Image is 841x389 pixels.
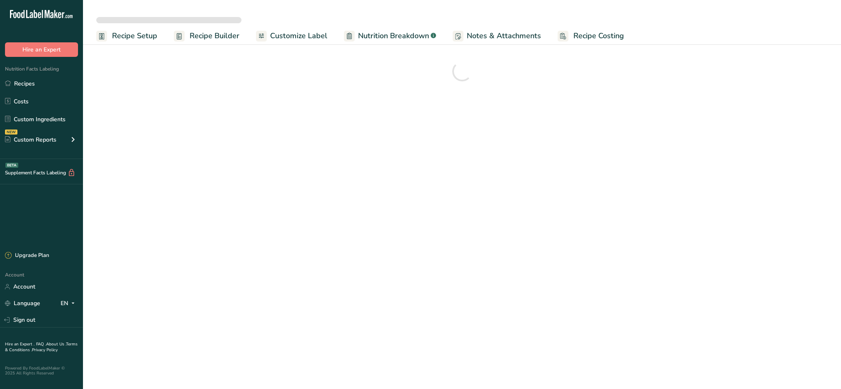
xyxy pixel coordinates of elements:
[5,366,78,376] div: Powered By FoodLabelMaker © 2025 All Rights Reserved
[358,30,429,42] span: Nutrition Breakdown
[174,27,239,45] a: Recipe Builder
[573,30,624,42] span: Recipe Costing
[270,30,327,42] span: Customize Label
[5,130,17,135] div: NEW
[5,42,78,57] button: Hire an Expert
[46,341,66,347] a: About Us .
[467,30,541,42] span: Notes & Attachments
[256,27,327,45] a: Customize Label
[190,30,239,42] span: Recipe Builder
[5,163,18,168] div: BETA
[344,27,436,45] a: Nutrition Breakdown
[96,27,157,45] a: Recipe Setup
[61,298,78,308] div: EN
[5,341,34,347] a: Hire an Expert .
[32,347,58,353] a: Privacy Policy
[5,252,49,260] div: Upgrade Plan
[5,341,78,353] a: Terms & Conditions .
[5,135,56,144] div: Custom Reports
[112,30,157,42] span: Recipe Setup
[36,341,46,347] a: FAQ .
[558,27,624,45] a: Recipe Costing
[5,296,40,311] a: Language
[453,27,541,45] a: Notes & Attachments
